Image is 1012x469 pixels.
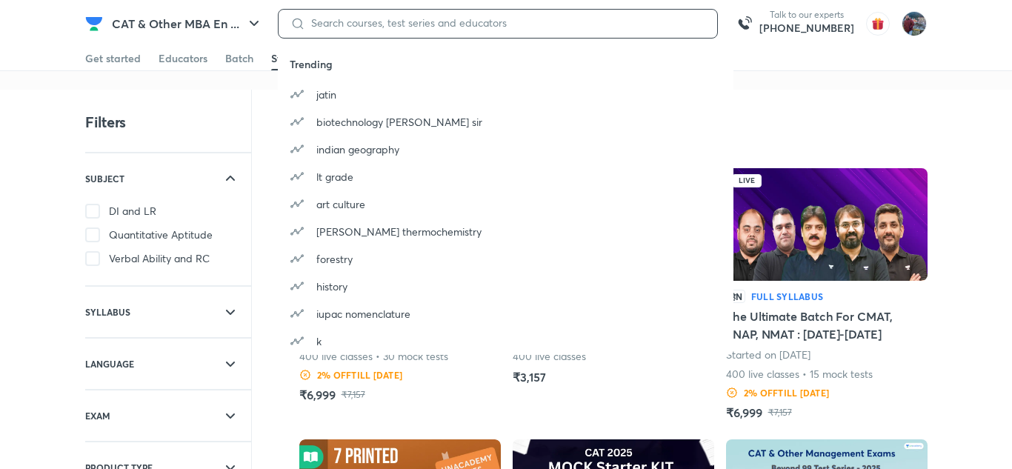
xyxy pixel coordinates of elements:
[109,251,210,266] span: Verbal Ability and RC
[278,218,733,245] a: [PERSON_NAME] thermochemistry
[85,171,124,186] h6: SUBJECT
[103,9,272,39] button: CAT & Other MBA En ...
[316,224,482,239] p: [PERSON_NAME] thermochemistry
[316,142,399,157] p: indian geography
[271,47,296,70] a: Store
[726,387,738,399] img: Discount Logo
[85,408,110,423] h6: EXAM
[278,108,733,136] a: biotechnology [PERSON_NAME] sir
[902,11,927,36] img: Prashant saluja
[85,47,141,70] a: Get started
[316,306,410,322] p: iupac nomenclature
[85,113,126,132] h4: Filters
[85,305,130,319] h6: SYLLABUS
[85,51,141,66] div: Get started
[278,273,733,300] a: history
[866,12,890,36] img: avatar
[732,174,762,187] div: Live
[290,56,733,72] h6: Trending
[751,290,823,303] h6: Full Syllabus
[278,163,733,190] a: lt grade
[278,136,733,163] a: indian geography
[278,190,733,218] a: art culture
[759,21,854,36] a: [PHONE_NUMBER]
[299,349,449,364] p: 400 live classes • 30 mock tests
[730,9,759,39] img: call-us
[159,51,207,66] div: Educators
[726,367,873,382] p: 400 live classes • 15 mock tests
[299,386,336,404] h5: ₹6,999
[726,307,928,343] h5: The Ultimate Batch For CMAT, SNAP, NMAT : [DATE]-[DATE]
[744,386,829,399] h6: 2 % OFF till [DATE]
[316,279,347,294] p: history
[109,204,156,219] span: DI and LR
[759,9,854,21] p: Talk to our experts
[225,47,253,70] a: Batch
[278,300,733,327] a: iupac nomenclature
[768,407,792,419] p: ₹7,157
[317,368,402,382] h6: 2 % OFF till [DATE]
[316,169,353,184] p: lt grade
[513,349,587,364] p: 400 live classes
[316,87,336,102] p: jatin
[85,15,103,33] img: Company Logo
[85,356,134,371] h6: LANGUAGE
[159,47,207,70] a: Educators
[109,227,213,242] span: Quantitative Aptitude
[726,404,762,422] h5: ₹6,999
[305,17,705,29] input: Search courses, test series and educators
[726,290,745,303] p: हिN
[316,333,322,349] p: k
[278,245,733,273] a: forestry
[316,251,353,267] p: forestry
[316,114,482,130] p: biotechnology [PERSON_NAME] sir
[316,196,365,212] p: art culture
[299,369,311,381] img: Discount Logo
[271,51,296,66] div: Store
[342,389,365,401] p: ₹7,157
[225,51,253,66] div: Batch
[278,327,733,355] a: k
[726,347,810,362] p: Started on [DATE]
[726,168,928,281] img: Batch Thumbnail
[513,368,546,386] h5: ₹3,157
[278,81,733,108] a: jatin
